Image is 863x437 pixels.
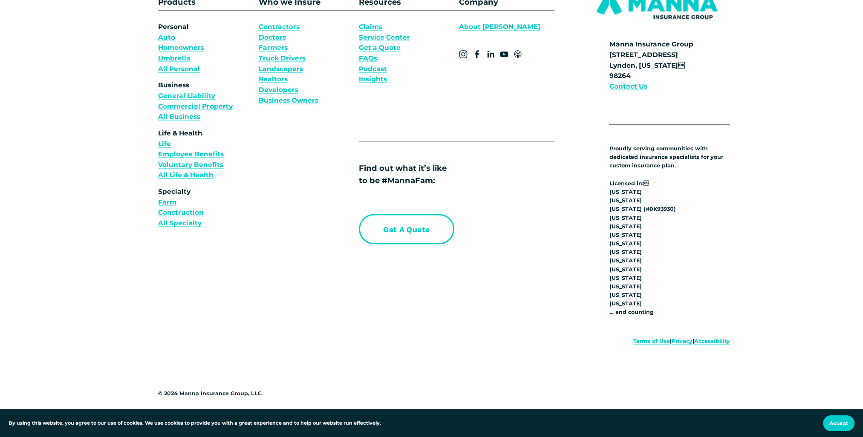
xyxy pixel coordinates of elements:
[359,32,410,43] a: Service Center
[359,162,529,187] p: Find out what it’s like to be #MannaFam:
[158,149,224,160] a: Employee Benefits
[158,101,233,112] a: Commercial Property
[158,207,204,218] a: Construction
[158,218,202,229] a: All Specialty
[459,50,468,59] a: Instagram
[158,53,190,64] a: Umbrella
[609,40,693,80] strong: Manna Insurance Group [STREET_ADDRESS] Lynden, [US_STATE] 98264
[259,95,318,106] a: Business Owners
[158,91,215,101] a: General Liability
[584,337,730,345] p: | |
[158,32,175,43] a: Auto
[359,43,401,53] a: Get a Quote
[359,64,387,75] a: Podcast
[359,53,377,64] a: FAQs
[158,80,254,122] p: Business
[158,43,204,53] a: Homeowners
[829,420,848,426] span: Accept
[609,82,647,90] strong: Contact Us
[633,337,670,345] a: Terms of Use
[259,22,306,95] a: ContractorsDoctorsFarmersTruck DriversLandscapersRealtorsDevelopers
[694,337,730,345] a: Accessibility
[158,128,254,181] p: Life & Health
[823,415,854,431] button: Accept
[609,179,730,317] p: Licensed in: [US_STATE] [US_STATE] [US_STATE] (# [US_STATE] [US_STATE] [US_STATE] [US_STATE] [US...
[359,74,387,85] a: Insights
[459,22,540,32] a: About [PERSON_NAME]
[486,50,495,59] a: LinkedIn
[158,160,223,170] a: Voluntary Benefits
[359,214,454,244] a: Get a Quote
[158,64,200,75] a: All Personal
[500,50,508,59] a: YouTube
[158,139,171,149] a: Life
[359,22,382,32] a: Claims
[514,50,522,59] a: Apple Podcasts
[158,170,214,181] a: All Life & Health
[158,197,176,208] a: Farm
[158,389,304,398] p: © 2024 Manna Insurance Group, LLC
[671,337,692,345] a: Privacy
[158,187,254,229] p: Specialty
[9,420,381,427] p: By using this website, you agree to our use of cookies. We use cookies to provide you with a grea...
[609,81,647,92] a: Contact Us
[473,50,481,59] a: Facebook
[158,22,254,74] p: Personal
[158,112,200,122] a: All Business
[609,144,730,170] p: Proudly serving communities with dedicated insurance specialists for your custom insurance plan.
[649,206,675,212] strong: 0K93930)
